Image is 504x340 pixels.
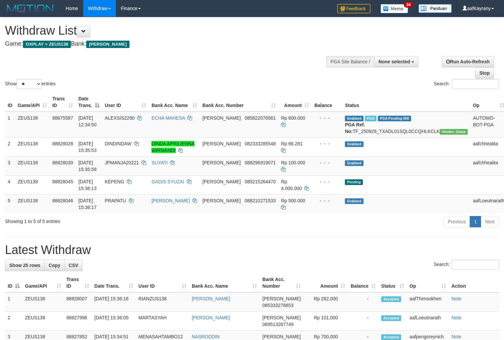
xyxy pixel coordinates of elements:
[262,303,293,308] span: Copy 085333278653 to clipboard
[200,93,278,112] th: Bank Acc. Number: activate to sort column ascending
[102,93,149,112] th: User ID: activate to sort column ascending
[281,160,305,165] span: Rp 100.000
[78,115,97,127] span: [DATE] 12:34:50
[314,159,340,166] div: - - -
[345,116,364,121] span: Grabbed
[23,41,71,48] span: OXPLAY > ZEUS138
[5,79,56,89] label: Show entries
[149,93,200,112] th: Bank Acc. Name: activate to sort column ascending
[245,160,276,165] span: Copy 088296919071 to clipboard
[52,141,73,146] span: 88828028
[202,115,241,121] span: [PERSON_NAME]
[407,273,449,292] th: Op: activate to sort column ascending
[5,112,15,138] td: 1
[64,273,92,292] th: Trans ID: activate to sort column ascending
[17,79,42,89] select: Showentries
[262,296,301,301] span: [PERSON_NAME]
[76,93,102,112] th: Date Trans.: activate to sort column descending
[381,334,401,340] span: Accepted
[15,156,50,175] td: ZEUS138
[5,41,329,47] h4: Game: Bank:
[440,129,468,135] span: Vendor URL: https://trx31.1velocity.biz
[78,198,97,210] span: [DATE] 15:36:17
[245,198,276,203] span: Copy 088210271533 to clipboard
[380,4,408,13] img: Button%20Memo.svg
[245,179,276,184] span: Copy 085215264470 to clipboard
[245,115,276,121] span: Copy 085822076561 to clipboard
[78,160,97,172] span: [DATE] 15:35:58
[22,292,64,312] td: ZEUS138
[345,122,365,134] b: PGA Ref. No:
[262,322,293,327] span: Copy 089513267749 to clipboard
[451,315,461,320] a: Note
[281,115,305,121] span: Rp 600.000
[105,141,131,146] span: DINDINDAW
[9,263,40,268] span: Show 25 rows
[15,112,50,138] td: ZEUS138
[418,4,452,13] img: panduan.png
[303,312,348,331] td: Rp 101,000
[475,67,494,79] a: Stop
[69,263,78,268] span: CSV
[374,56,418,67] button: None selected
[44,260,65,271] a: Copy
[449,273,499,292] th: Action
[151,160,168,165] a: SUYATI
[452,260,499,270] input: Search:
[342,112,470,138] td: TF_250929_TXADL01SQL0CCQHLKCLK
[105,179,124,184] span: KEPENG
[92,312,136,331] td: [DATE] 15:36:05
[451,334,461,339] a: Note
[5,215,205,225] div: Showing 1 to 5 of 5 entries
[312,93,342,112] th: Balance
[105,198,126,203] span: PRAPATU
[378,59,410,64] span: None selected
[404,2,413,8] span: 34
[5,194,15,213] td: 5
[105,160,139,165] span: JPMANJA20221
[192,334,220,339] a: NASRODDIN
[5,175,15,194] td: 4
[434,260,499,270] label: Search:
[451,296,461,301] a: Note
[443,216,470,227] a: Previous
[314,197,340,204] div: - - -
[15,194,50,213] td: ZEUS138
[189,273,260,292] th: Bank Acc. Name: activate to sort column ascending
[52,115,73,121] span: 88675587
[345,198,364,204] span: Grabbed
[348,312,378,331] td: -
[22,312,64,331] td: ZEUS138
[78,141,97,153] span: [DATE] 15:35:53
[314,115,340,121] div: - - -
[151,141,194,153] a: DINDA APRILIENNA WIRMANDI
[64,260,83,271] a: CSV
[64,292,92,312] td: 88828007
[202,198,241,203] span: [PERSON_NAME]
[15,175,50,194] td: ZEUS138
[345,179,363,185] span: Pending
[326,56,374,67] div: PGA Site Balance /
[92,273,136,292] th: Date Trans.: activate to sort column ascending
[52,160,73,165] span: 88828030
[15,137,50,156] td: ZEUS138
[5,156,15,175] td: 3
[407,292,449,312] td: aafThimsokhen
[151,179,184,184] a: GADIS SYUZAI
[50,93,76,112] th: Trans ID: activate to sort column ascending
[470,216,481,227] a: 1
[22,273,64,292] th: Game/API: activate to sort column ascending
[348,273,378,292] th: Balance: activate to sort column ascending
[86,41,129,48] span: [PERSON_NAME]
[52,179,73,184] span: 88828045
[5,243,499,257] h1: Latest Withdraw
[5,260,45,271] a: Show 25 rows
[303,273,348,292] th: Amount: activate to sort column ascending
[52,198,73,203] span: 88828046
[78,179,97,191] span: [DATE] 15:36:13
[5,273,22,292] th: ID: activate to sort column descending
[407,312,449,331] td: aafLoeutnarath
[381,296,401,302] span: Accepted
[378,273,407,292] th: Status: activate to sort column ascending
[278,93,312,112] th: Amount: activate to sort column ascending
